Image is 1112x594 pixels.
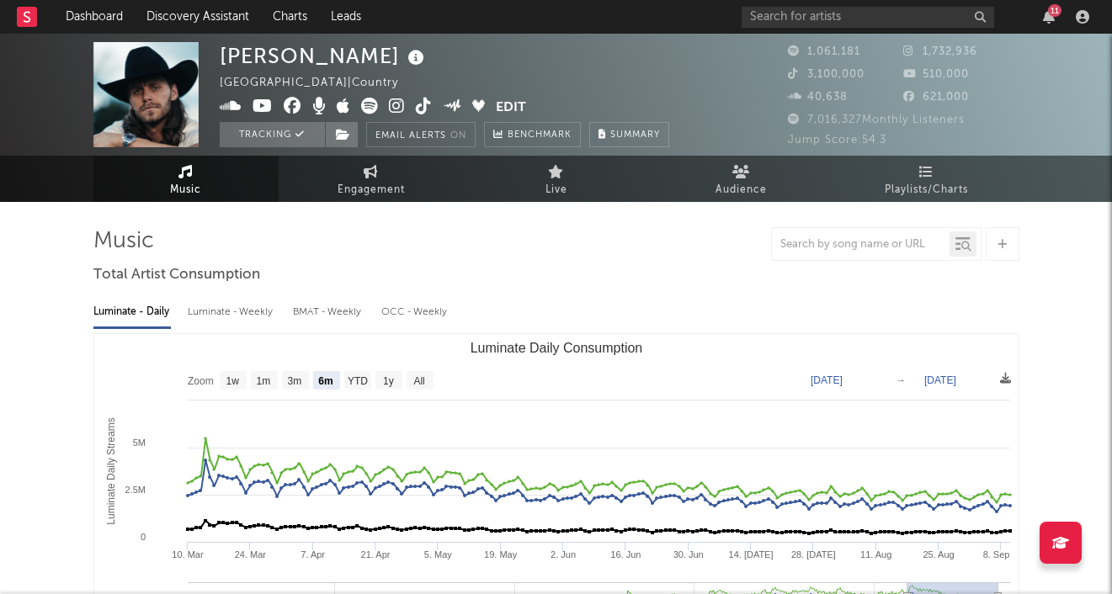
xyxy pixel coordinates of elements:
[610,549,641,560] text: 16. Jun
[788,46,860,57] span: 1,061,181
[903,46,977,57] span: 1,732,936
[234,549,266,560] text: 24. Mar
[716,180,767,200] span: Audience
[470,341,642,355] text: Luminate Daily Consumption
[788,135,886,146] span: Jump Score: 54.3
[728,549,773,560] text: 14. [DATE]
[788,114,965,125] span: 7,016,327 Monthly Listeners
[125,485,145,495] text: 2.5M
[172,549,204,560] text: 10. Mar
[772,238,950,252] input: Search by song name or URL
[545,180,567,200] span: Live
[301,549,325,560] text: 7. Apr
[338,180,405,200] span: Engagement
[105,417,117,524] text: Luminate Daily Streams
[860,549,891,560] text: 11. Aug
[508,125,572,146] span: Benchmark
[93,298,171,326] div: Luminate - Daily
[256,375,270,387] text: 1m
[788,69,865,80] span: 3,100,000
[834,156,1019,202] a: Playlists/Charts
[903,69,969,80] span: 510,000
[279,156,464,202] a: Engagement
[220,122,325,147] button: Tracking
[923,549,954,560] text: 25. Aug
[188,375,214,387] text: Zoom
[423,549,452,560] text: 5. May
[790,549,835,560] text: 28. [DATE]
[464,156,649,202] a: Live
[788,92,848,103] span: 40,638
[885,180,968,200] span: Playlists/Charts
[226,375,239,387] text: 1w
[450,131,466,141] em: On
[383,375,394,387] text: 1y
[1043,10,1055,24] button: 11
[551,549,576,560] text: 2. Jun
[188,298,276,326] div: Luminate - Weekly
[673,549,703,560] text: 30. Jun
[318,375,333,387] text: 6m
[93,156,279,202] a: Music
[413,375,424,387] text: All
[610,130,660,140] span: Summary
[742,7,994,28] input: Search for artists
[649,156,834,202] a: Audience
[287,375,301,387] text: 3m
[220,42,428,70] div: [PERSON_NAME]
[220,73,418,93] div: [GEOGRAPHIC_DATA] | Country
[93,265,260,285] span: Total Artist Consumption
[360,549,390,560] text: 21. Apr
[896,374,906,386] text: →
[170,180,201,200] span: Music
[484,122,581,147] a: Benchmark
[496,98,526,119] button: Edit
[1048,4,1061,17] div: 11
[366,122,476,147] button: Email AlertsOn
[140,532,145,542] text: 0
[381,298,449,326] div: OCC - Weekly
[347,375,367,387] text: YTD
[589,122,669,147] button: Summary
[982,549,1009,560] text: 8. Sep
[484,549,518,560] text: 19. May
[903,92,969,103] span: 621,000
[132,438,145,448] text: 5M
[293,298,364,326] div: BMAT - Weekly
[811,374,843,386] text: [DATE]
[924,374,956,386] text: [DATE]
